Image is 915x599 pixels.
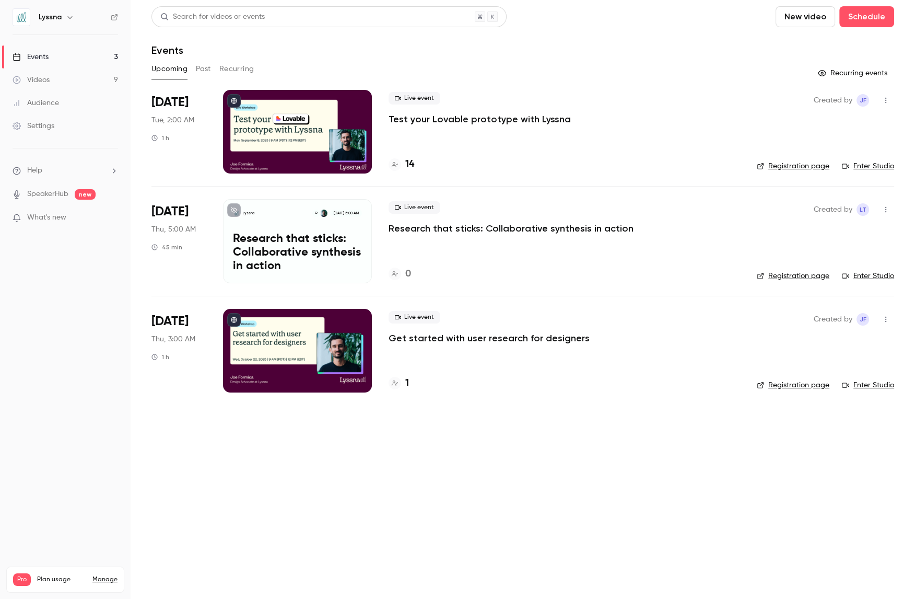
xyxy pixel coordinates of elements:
span: [DATE] 5:00 AM [330,210,361,217]
h4: 0 [405,267,411,281]
h4: 1 [405,376,409,390]
a: Get started with user research for designers [389,332,590,344]
span: What's new [27,212,66,223]
span: Help [27,165,42,176]
a: 14 [389,157,414,171]
p: Research that sticks: Collaborative synthesis in action [233,233,362,273]
div: Settings [13,121,54,131]
span: Live event [389,201,440,214]
h6: Lyssna [39,12,62,22]
span: new [75,189,96,200]
span: Joe Formica [857,94,869,107]
span: Tue, 2:00 AM [151,115,194,125]
div: Events [13,52,49,62]
a: Registration page [757,380,829,390]
span: Pro [13,573,31,586]
a: Test your Lovable prototype with Lyssna [389,113,571,125]
span: [DATE] [151,203,189,220]
button: Recurring events [813,65,894,82]
span: Live event [389,92,440,105]
a: Enter Studio [842,161,894,171]
button: Schedule [839,6,894,27]
h4: 14 [405,157,414,171]
div: Oct 8 Wed, 2:00 PM (America/New York) [151,199,206,283]
img: Lyssna [13,9,30,26]
a: Manage [92,575,118,584]
button: Recurring [219,61,254,77]
a: Enter Studio [842,380,894,390]
span: JF [860,313,866,326]
button: Upcoming [151,61,187,77]
span: [DATE] [151,94,189,111]
a: 0 [389,267,411,281]
span: Created by [814,203,852,216]
img: Joe Formica [320,210,327,217]
span: Live event [389,311,440,324]
span: Thu, 5:00 AM [151,224,196,235]
div: Search for videos or events [160,11,265,22]
span: JF [860,94,866,107]
span: [DATE] [151,313,189,330]
div: Oct 22 Wed, 12:00 PM (America/New York) [151,309,206,393]
div: Sep 8 Mon, 12:00 PM (America/New York) [151,90,206,174]
div: O [312,209,320,217]
a: Research that sticks: Collaborative synthesis in actionLyssnaJoe FormicaO[DATE] 5:00 AMResearch t... [223,199,372,283]
span: Thu, 3:00 AM [151,334,195,344]
a: 1 [389,376,409,390]
div: 1 h [151,134,169,142]
a: Registration page [757,271,829,281]
span: Created by [814,313,852,326]
div: 45 min [151,243,182,251]
div: Videos [13,75,50,85]
a: Research that sticks: Collaborative synthesis in action [389,222,634,235]
a: Registration page [757,161,829,171]
a: Enter Studio [842,271,894,281]
button: Past [196,61,211,77]
div: Audience [13,98,59,108]
span: LT [860,203,866,216]
div: 1 h [151,353,169,361]
span: Lyssna Team [857,203,869,216]
h1: Events [151,44,183,56]
p: Lyssna [243,211,254,216]
iframe: Noticeable Trigger [105,213,118,223]
li: help-dropdown-opener [13,165,118,176]
button: New video [776,6,835,27]
span: Joe Formica [857,313,869,326]
span: Created by [814,94,852,107]
a: SpeakerHub [27,189,68,200]
span: Plan usage [37,575,86,584]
